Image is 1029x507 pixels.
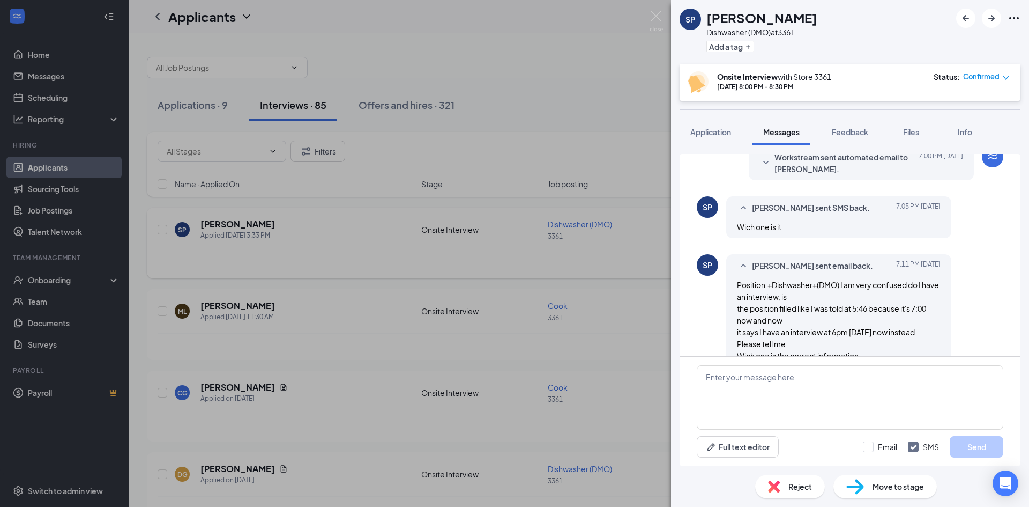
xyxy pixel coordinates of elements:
[717,82,831,91] div: [DATE] 8:00 PM - 8:30 PM
[934,71,960,82] div: Status :
[1008,12,1020,25] svg: Ellipses
[993,471,1018,496] div: Open Intercom Messenger
[697,436,779,458] button: Full text editorPen
[706,41,754,52] button: PlusAdd a tag
[717,71,831,82] div: with Store 3361
[706,27,817,38] div: Dishwasher (DMO) at 3361
[685,14,695,25] div: SP
[763,127,800,137] span: Messages
[703,202,712,212] div: SP
[690,127,731,137] span: Application
[919,151,963,175] span: [DATE] 7:00 PM
[985,12,998,25] svg: ArrowRight
[982,9,1001,28] button: ArrowRight
[759,157,772,170] svg: SmallChevronDown
[832,127,868,137] span: Feedback
[956,9,975,28] button: ArrowLeftNew
[752,202,870,215] span: [PERSON_NAME] sent SMS back.
[706,9,817,27] h1: [PERSON_NAME]
[717,72,778,82] b: Onsite Interview
[1002,74,1010,82] span: down
[903,127,919,137] span: Files
[896,202,941,215] span: [DATE] 7:05 PM
[963,71,1000,82] span: Confirmed
[788,481,812,493] span: Reject
[950,436,1003,458] button: Send
[706,442,717,452] svg: Pen
[958,127,972,137] span: Info
[896,260,941,273] span: [DATE] 7:11 PM
[873,481,924,493] span: Move to stage
[703,260,712,270] div: SP
[745,43,751,50] svg: Plus
[737,260,750,273] svg: SmallChevronUp
[737,280,939,361] span: Position:+Dishwasher+(DMO) I am very confused do I have an interview, is the position filled like...
[737,202,750,215] svg: SmallChevronUp
[752,260,873,273] span: [PERSON_NAME] sent email back.
[737,222,781,232] span: Wich one is it
[774,151,915,175] span: Workstream sent automated email to [PERSON_NAME].
[959,12,972,25] svg: ArrowLeftNew
[986,150,999,163] svg: WorkstreamLogo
